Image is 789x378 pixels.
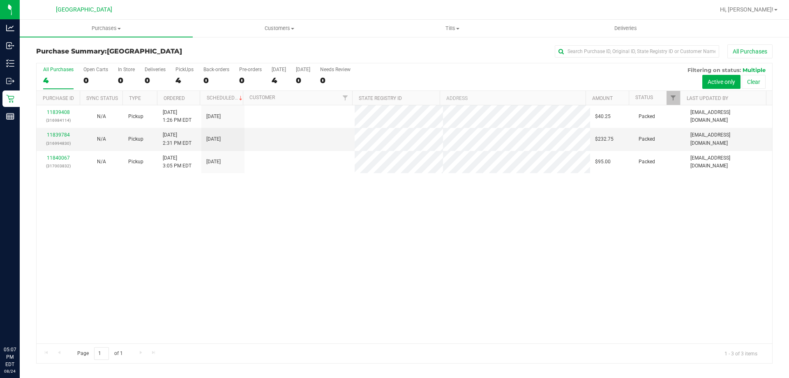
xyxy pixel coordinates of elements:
[603,25,648,32] span: Deliveries
[690,109,767,124] span: [EMAIL_ADDRESS][DOMAIN_NAME]
[97,114,106,119] span: Not Applicable
[635,95,653,100] a: Status
[239,67,262,72] div: Pre-orders
[145,67,166,72] div: Deliveries
[639,158,655,166] span: Packed
[6,77,14,85] inline-svg: Outbound
[366,20,539,37] a: Tills
[83,67,108,72] div: Open Carts
[720,6,773,13] span: Hi, [PERSON_NAME]!
[296,76,310,85] div: 0
[47,155,70,161] a: 11840067
[163,131,191,147] span: [DATE] 2:31 PM EDT
[690,154,767,170] span: [EMAIL_ADDRESS][DOMAIN_NAME]
[107,47,182,55] span: [GEOGRAPHIC_DATA]
[118,76,135,85] div: 0
[164,95,185,101] a: Ordered
[42,162,75,170] p: (317003832)
[6,95,14,103] inline-svg: Retail
[6,112,14,121] inline-svg: Reports
[118,67,135,72] div: In Store
[83,76,108,85] div: 0
[207,95,244,101] a: Scheduled
[639,135,655,143] span: Packed
[742,75,766,89] button: Clear
[690,131,767,147] span: [EMAIL_ADDRESS][DOMAIN_NAME]
[727,44,773,58] button: All Purchases
[97,158,106,166] button: N/A
[175,67,194,72] div: PickUps
[20,20,193,37] a: Purchases
[8,312,33,337] iframe: Resource center
[97,135,106,143] button: N/A
[47,109,70,115] a: 11839408
[47,132,70,138] a: 11839784
[320,76,351,85] div: 0
[70,347,129,360] span: Page of 1
[249,95,275,100] a: Customer
[163,154,191,170] span: [DATE] 3:05 PM EDT
[128,135,143,143] span: Pickup
[36,48,281,55] h3: Purchase Summary:
[128,113,143,121] span: Pickup
[667,91,680,105] a: Filter
[272,76,286,85] div: 4
[42,116,75,124] p: (316984114)
[743,67,766,73] span: Multiple
[203,76,229,85] div: 0
[203,67,229,72] div: Back-orders
[339,91,352,105] a: Filter
[97,159,106,165] span: Not Applicable
[20,25,193,32] span: Purchases
[592,95,613,101] a: Amount
[193,20,366,37] a: Customers
[440,91,586,105] th: Address
[296,67,310,72] div: [DATE]
[206,135,221,143] span: [DATE]
[4,368,16,374] p: 08/24
[86,95,118,101] a: Sync Status
[320,67,351,72] div: Needs Review
[4,346,16,368] p: 05:07 PM EDT
[272,67,286,72] div: [DATE]
[366,25,538,32] span: Tills
[128,158,143,166] span: Pickup
[359,95,402,101] a: State Registry ID
[43,67,74,72] div: All Purchases
[539,20,712,37] a: Deliveries
[97,136,106,142] span: Not Applicable
[145,76,166,85] div: 0
[175,76,194,85] div: 4
[595,113,611,121] span: $40.25
[206,113,221,121] span: [DATE]
[702,75,741,89] button: Active only
[56,6,112,13] span: [GEOGRAPHIC_DATA]
[687,95,728,101] a: Last Updated By
[595,135,614,143] span: $232.75
[193,25,365,32] span: Customers
[639,113,655,121] span: Packed
[6,24,14,32] inline-svg: Analytics
[595,158,611,166] span: $95.00
[6,59,14,67] inline-svg: Inventory
[163,109,191,124] span: [DATE] 1:26 PM EDT
[97,113,106,121] button: N/A
[718,347,764,359] span: 1 - 3 of 3 items
[206,158,221,166] span: [DATE]
[6,42,14,50] inline-svg: Inbound
[43,95,74,101] a: Purchase ID
[42,139,75,147] p: (316994830)
[687,67,741,73] span: Filtering on status:
[43,76,74,85] div: 4
[555,45,719,58] input: Search Purchase ID, Original ID, State Registry ID or Customer Name...
[129,95,141,101] a: Type
[239,76,262,85] div: 0
[94,347,109,360] input: 1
